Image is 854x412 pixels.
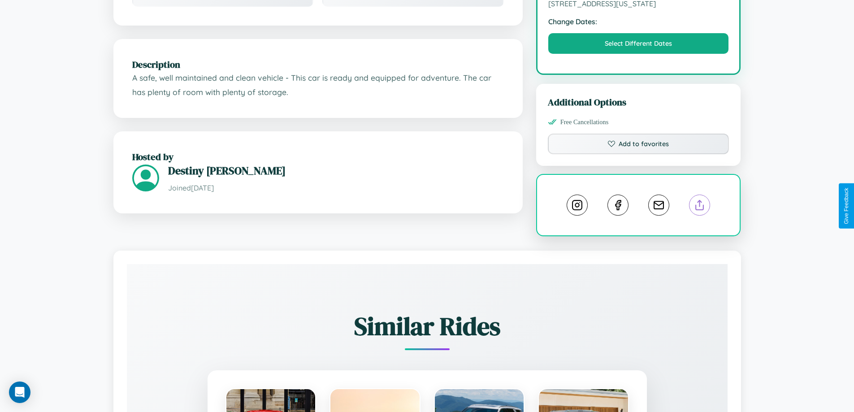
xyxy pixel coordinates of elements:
div: Give Feedback [843,188,850,224]
p: A safe, well maintained and clean vehicle - This car is ready and equipped for adventure. The car... [132,71,504,99]
h2: Hosted by [132,150,504,163]
h2: Similar Rides [158,309,696,343]
div: Open Intercom Messenger [9,382,30,403]
p: Joined [DATE] [168,182,504,195]
button: Select Different Dates [548,33,729,54]
h3: Additional Options [548,95,729,108]
span: Free Cancellations [560,118,609,126]
strong: Change Dates: [548,17,729,26]
h2: Description [132,58,504,71]
h3: Destiny [PERSON_NAME] [168,163,504,178]
button: Add to favorites [548,134,729,154]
